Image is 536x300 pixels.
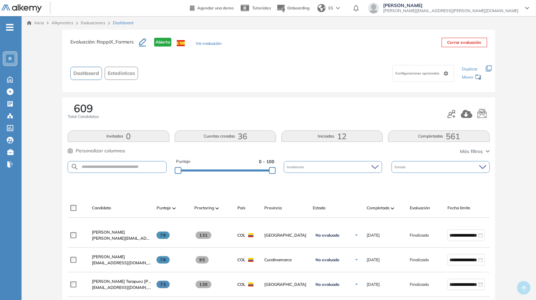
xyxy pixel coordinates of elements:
[383,3,518,8] span: [PERSON_NAME]
[410,281,429,288] span: Finalizado
[460,148,490,155] button: Más filtros
[264,257,307,263] span: Cundinamarca
[176,158,191,165] span: Puntaje
[190,3,234,11] a: Agendar una demo
[157,205,171,211] span: Puntaje
[281,130,383,142] button: Iniciadas12
[392,161,490,173] div: Estado
[315,282,339,287] span: No evaluado
[74,103,93,114] span: 609
[196,256,209,264] span: 95
[248,233,254,237] img: COL
[70,67,102,80] button: Dashboard
[81,20,105,25] a: Evaluaciones
[27,20,44,26] a: Inicio
[68,130,169,142] button: Invitados0
[92,229,151,235] a: [PERSON_NAME]
[6,27,13,28] i: -
[248,258,254,262] img: COL
[462,66,478,71] span: Duplicar
[154,38,171,47] span: Abierta
[92,260,151,266] span: [EMAIL_ADDRESS][DOMAIN_NAME]
[92,278,151,284] a: [PERSON_NAME] Tarapuez [PERSON_NAME]
[8,56,12,61] span: R
[287,5,309,10] span: Onboarding
[460,148,483,155] span: Más filtros
[108,70,135,77] span: Estadísticas
[410,205,430,211] span: Evaluación
[248,282,254,287] img: COL
[237,257,245,263] span: COL
[367,205,390,211] span: Completado
[355,233,359,237] img: Ícono de flecha
[172,207,176,209] img: [missing "en.ARROW_ALT" translation]
[462,71,482,84] div: Mover
[355,282,359,287] img: Ícono de flecha
[157,281,170,288] span: 73
[328,5,333,11] span: ES
[264,232,307,238] span: [GEOGRAPHIC_DATA]
[395,164,407,170] span: Estado
[73,70,99,77] span: Dashboard
[367,232,380,238] span: [DATE]
[315,257,339,263] span: No evaluado
[367,257,380,263] span: [DATE]
[237,205,245,211] span: País
[252,5,271,10] span: Tutoriales
[71,163,79,171] img: SEARCH_ALT
[355,258,359,262] img: Ícono de flecha
[276,1,309,16] button: Onboarding
[259,158,274,165] span: 0 - 100
[264,205,282,211] span: Provincia
[313,205,326,211] span: Estado
[447,205,470,211] span: Fecha límite
[52,20,73,25] span: Alkymetrics
[196,232,211,239] span: 131
[284,161,382,173] div: Incidencias
[157,256,170,264] span: 78
[76,147,125,154] span: Personalizar columnas
[92,205,111,211] span: Candidato
[215,207,219,209] img: [missing "en.ARROW_ALT" translation]
[94,39,134,45] span: : RappiX_Farmers
[367,281,380,288] span: [DATE]
[197,5,234,10] span: Agendar una demo
[194,205,214,211] span: Proctoring
[264,281,307,288] span: [GEOGRAPHIC_DATA]
[92,254,151,260] a: [PERSON_NAME]
[317,4,326,12] img: world
[410,232,429,238] span: Finalizado
[237,281,245,288] span: COL
[442,38,487,47] button: Cerrar evaluación
[196,40,221,48] button: Ver evaluación
[70,38,139,52] h3: Evaluación
[336,7,340,9] img: arrow
[393,65,454,82] div: Configuraciones opcionales
[388,130,490,142] button: Completadas561
[287,164,306,170] span: Incidencias
[92,230,125,235] span: [PERSON_NAME]
[196,281,211,288] span: 130
[92,284,151,291] span: [EMAIL_ADDRESS][DOMAIN_NAME]
[410,257,429,263] span: Finalizado
[105,67,138,80] button: Estadísticas
[396,71,441,76] span: Configuraciones opcionales
[157,232,170,239] span: 79
[113,20,133,26] span: Dashboard
[315,233,339,238] span: No evaluado
[175,130,276,142] button: Cuentas creadas36
[237,232,245,238] span: COL
[68,147,125,154] button: Personalizar columnas
[383,8,518,13] span: [PERSON_NAME][EMAIL_ADDRESS][PERSON_NAME][DOMAIN_NAME]
[92,235,151,241] span: [PERSON_NAME][EMAIL_ADDRESS][DOMAIN_NAME]
[391,207,394,209] img: [missing "en.ARROW_ALT" translation]
[92,254,125,259] span: [PERSON_NAME]
[1,4,42,13] img: Logo
[92,279,177,284] span: [PERSON_NAME] Tarapuez [PERSON_NAME]
[68,114,99,120] span: Total Candidatos
[177,40,185,46] img: ESP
